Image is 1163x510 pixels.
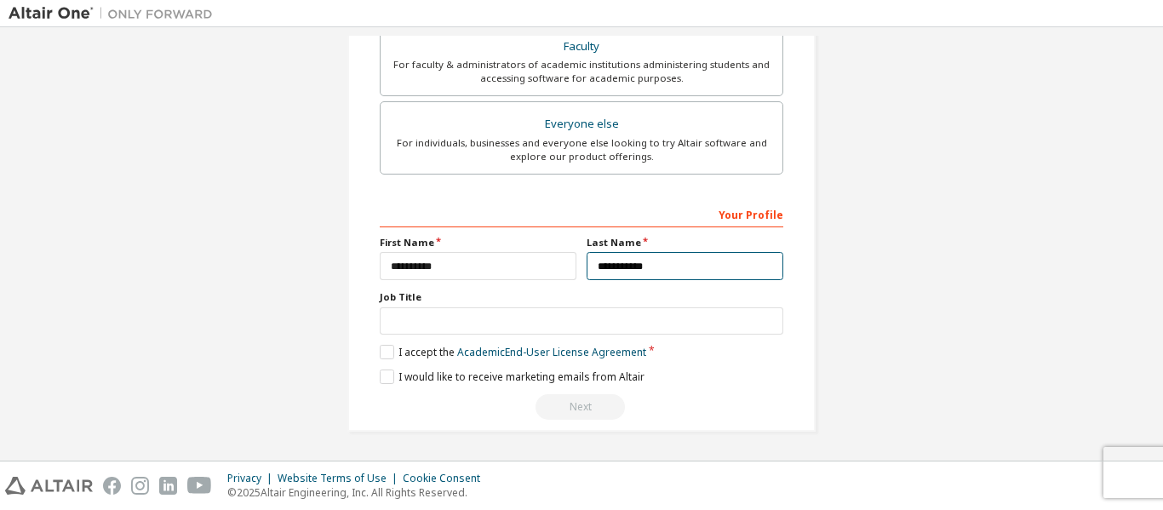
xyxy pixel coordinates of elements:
img: youtube.svg [187,477,212,495]
p: © 2025 Altair Engineering, Inc. All Rights Reserved. [227,485,490,500]
div: For faculty & administrators of academic institutions administering students and accessing softwa... [391,58,772,85]
div: Your Profile [380,200,783,227]
label: First Name [380,236,576,249]
div: Cookie Consent [403,472,490,485]
div: Faculty [391,35,772,59]
img: Altair One [9,5,221,22]
img: instagram.svg [131,477,149,495]
img: linkedin.svg [159,477,177,495]
label: I would like to receive marketing emails from Altair [380,370,645,384]
div: For individuals, businesses and everyone else looking to try Altair software and explore our prod... [391,136,772,163]
div: Read and acccept EULA to continue [380,394,783,420]
label: I accept the [380,345,646,359]
label: Job Title [380,290,783,304]
div: Privacy [227,472,278,485]
label: Last Name [587,236,783,249]
a: Academic End-User License Agreement [457,345,646,359]
div: Everyone else [391,112,772,136]
img: facebook.svg [103,477,121,495]
div: Website Terms of Use [278,472,403,485]
img: altair_logo.svg [5,477,93,495]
